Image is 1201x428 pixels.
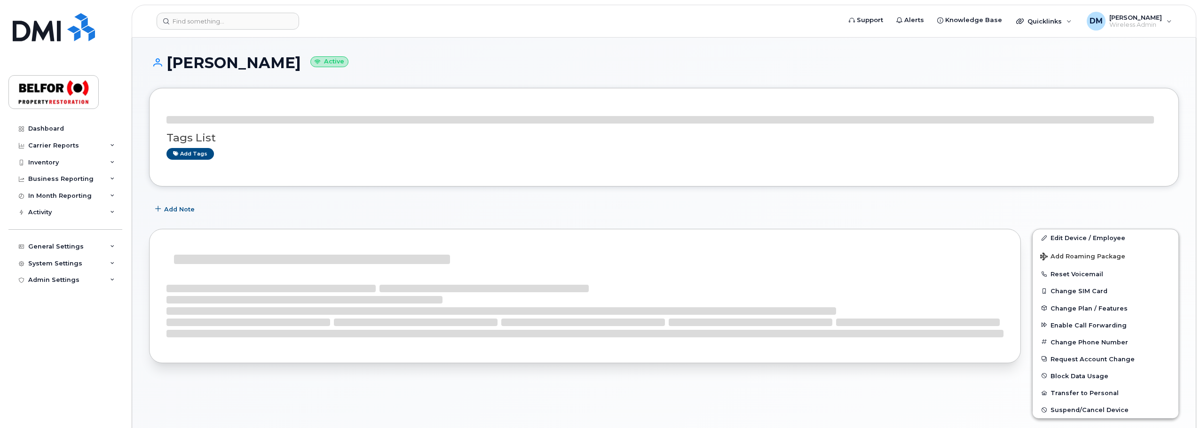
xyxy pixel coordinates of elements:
a: Edit Device / Employee [1033,229,1178,246]
button: Change SIM Card [1033,282,1178,299]
button: Transfer to Personal [1033,384,1178,401]
span: Suspend/Cancel Device [1051,406,1129,413]
button: Reset Voicemail [1033,265,1178,282]
span: Enable Call Forwarding [1051,321,1127,328]
button: Add Note [149,201,203,218]
button: Enable Call Forwarding [1033,317,1178,334]
small: Active [310,56,348,67]
button: Block Data Usage [1033,367,1178,384]
h1: [PERSON_NAME] [149,54,1179,71]
span: Add Note [164,205,195,214]
button: Change Phone Number [1033,334,1178,350]
span: Add Roaming Package [1040,253,1125,262]
button: Suspend/Cancel Device [1033,401,1178,418]
button: Add Roaming Package [1033,246,1178,265]
h3: Tags List [166,132,1161,144]
a: Add tags [166,148,214,160]
span: Change Plan / Features [1051,304,1128,311]
button: Change Plan / Features [1033,300,1178,317]
button: Request Account Change [1033,350,1178,367]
